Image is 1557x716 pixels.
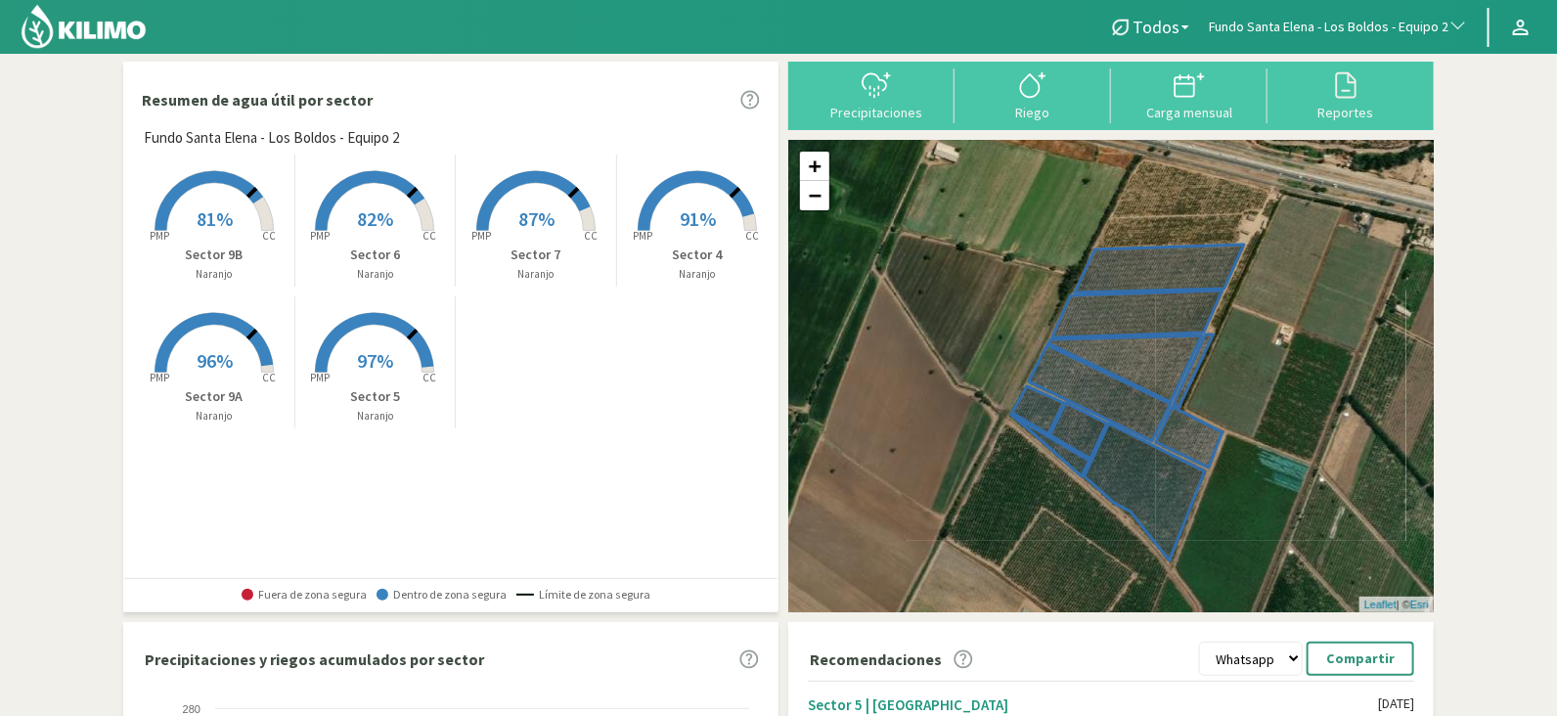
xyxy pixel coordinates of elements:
[1133,17,1179,37] span: Todos
[745,230,759,244] tspan: CC
[680,206,716,231] span: 91%
[197,348,233,373] span: 96%
[262,230,276,244] tspan: CC
[134,386,294,407] p: Sector 9A
[1359,597,1434,613] div: | ©
[423,230,437,244] tspan: CC
[1273,106,1418,119] div: Reportes
[1326,648,1395,670] p: Compartir
[1209,18,1448,37] span: Fundo Santa Elena - Los Boldos - Equipo 2
[518,206,555,231] span: 87%
[134,245,294,265] p: Sector 9B
[377,588,507,602] span: Dentro de zona segura
[1268,68,1424,120] button: Reportes
[150,372,169,385] tspan: PMP
[295,245,456,265] p: Sector 6
[1364,599,1397,610] a: Leaflet
[295,386,456,407] p: Sector 5
[1410,599,1429,610] a: Esri
[144,127,399,150] span: Fundo Santa Elena - Los Boldos - Equipo 2
[295,266,456,283] p: Naranjo
[357,206,393,231] span: 82%
[20,3,148,50] img: Kilimo
[197,206,233,231] span: 81%
[456,266,616,283] p: Naranjo
[800,152,829,181] a: Zoom in
[808,695,1378,714] div: Sector 5 | [GEOGRAPHIC_DATA]
[617,245,778,265] p: Sector 4
[150,230,169,244] tspan: PMP
[1117,106,1262,119] div: Carga mensual
[134,408,294,425] p: Naranjo
[804,106,949,119] div: Precipitaciones
[617,266,778,283] p: Naranjo
[242,588,367,602] span: Fuera de zona segura
[145,648,484,671] p: Precipitaciones y riegos acumulados por sector
[798,68,955,120] button: Precipitaciones
[183,703,200,715] text: 280
[1111,68,1268,120] button: Carga mensual
[423,372,437,385] tspan: CC
[800,181,829,210] a: Zoom out
[516,588,650,602] span: Límite de zona segura
[810,648,942,671] p: Recomendaciones
[471,230,491,244] tspan: PMP
[310,372,330,385] tspan: PMP
[584,230,598,244] tspan: CC
[633,230,652,244] tspan: PMP
[142,88,373,112] p: Resumen de agua útil por sector
[262,372,276,385] tspan: CC
[1378,695,1414,712] div: [DATE]
[134,266,294,283] p: Naranjo
[310,230,330,244] tspan: PMP
[1199,6,1478,49] button: Fundo Santa Elena - Los Boldos - Equipo 2
[456,245,616,265] p: Sector 7
[955,68,1111,120] button: Riego
[357,348,393,373] span: 97%
[960,106,1105,119] div: Riego
[295,408,456,425] p: Naranjo
[1307,642,1414,676] button: Compartir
